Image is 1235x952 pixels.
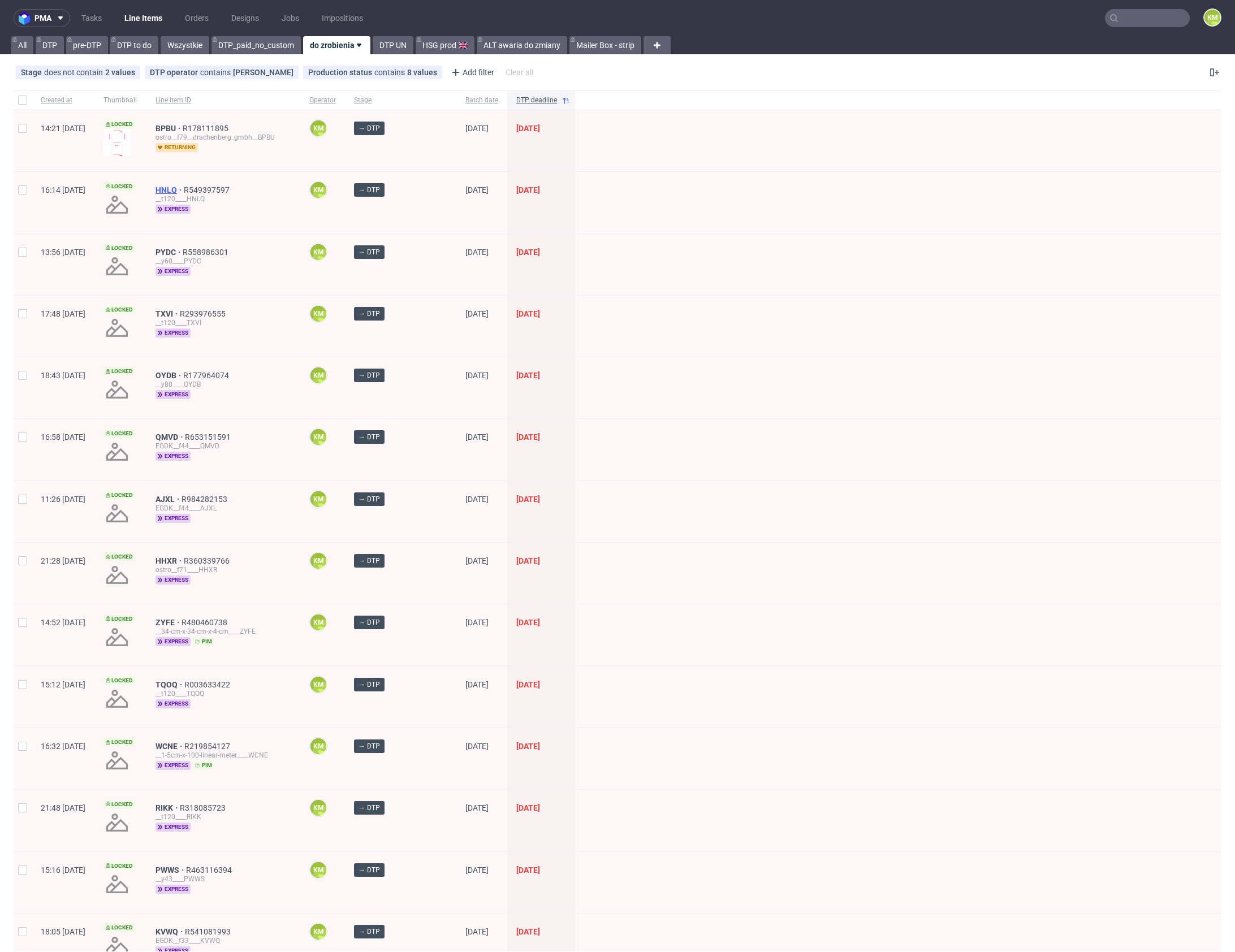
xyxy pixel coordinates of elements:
[465,866,489,875] span: [DATE]
[308,68,374,77] span: Production status
[465,124,489,133] span: [DATE]
[310,120,326,136] figcaption: KM
[34,14,51,22] span: pma
[354,96,447,105] span: Stage
[156,257,291,266] div: __y60____PYDC
[310,677,326,693] figcaption: KM
[44,68,105,77] span: does not contain
[359,494,380,504] span: → DTP
[156,812,291,821] div: __t120____RIKK
[359,185,380,195] span: → DTP
[184,185,232,194] a: R549397597
[156,689,291,698] div: __t120____TQOQ
[103,552,135,561] span: Locked
[156,575,191,585] span: express
[310,306,326,322] figcaption: KM
[359,370,380,380] span: → DTP
[150,68,200,77] span: DTP operator
[516,96,557,105] span: DTP deadline
[310,615,326,630] figcaption: KM
[156,504,291,513] div: EGDK__f44____AJXL
[103,615,135,624] span: Locked
[156,205,191,214] span: express
[465,248,489,257] span: [DATE]
[359,432,380,442] span: → DTP
[186,866,234,875] a: R463116394
[156,495,182,504] span: AJXL
[447,63,496,81] div: Add filter
[465,185,489,194] span: [DATE]
[182,495,230,504] span: R984282153
[465,309,489,318] span: [DATE]
[103,862,135,871] span: Locked
[103,191,131,218] img: no_design.png
[156,680,184,689] span: TQOQ
[185,432,233,442] a: R653151591
[41,680,85,689] span: 15:12 [DATE]
[233,68,293,77] div: [PERSON_NAME]
[103,438,131,465] img: no_design.png
[193,761,214,770] span: pim
[103,923,135,932] span: Locked
[315,9,370,27] a: Impositions
[516,927,540,936] span: [DATE]
[359,309,380,319] span: → DTP
[516,371,540,380] span: [DATE]
[180,309,228,318] a: R293976555
[41,371,85,380] span: 18:43 [DATE]
[156,328,191,337] span: express
[156,885,191,894] span: express
[193,637,214,646] span: pim
[183,124,231,133] a: R178111895
[41,96,85,105] span: Created at
[184,680,232,689] a: R003633422
[156,556,184,565] span: HHXR
[200,68,233,77] span: contains
[359,617,380,628] span: → DTP
[156,742,184,751] a: WCNE
[41,556,85,565] span: 21:28 [DATE]
[516,866,540,875] span: [DATE]
[156,96,291,105] span: Line item ID
[103,305,135,314] span: Locked
[183,371,231,380] span: R177964074
[118,9,169,27] a: Line Items
[103,809,131,836] img: no_design.png
[103,738,135,747] span: Locked
[110,36,158,54] a: DTP to do
[516,124,540,133] span: [DATE]
[359,803,380,813] span: → DTP
[156,452,191,461] span: express
[156,371,183,380] span: OYDB
[156,927,185,936] a: KVWQ
[275,9,306,27] a: Jobs
[310,924,326,940] figcaption: KM
[156,866,186,875] span: PWWS
[184,742,232,751] a: R219854127
[103,491,135,500] span: Locked
[156,936,291,945] div: EGDK__f33____KVWQ
[156,309,180,318] a: TXVI
[1204,10,1220,25] figcaption: KM
[516,248,540,257] span: [DATE]
[103,624,131,651] img: no_design.png
[156,761,191,770] span: express
[103,676,135,685] span: Locked
[465,742,489,751] span: [DATE]
[156,124,183,133] span: BPBU
[103,253,131,280] img: no_design.png
[516,185,540,194] span: [DATE]
[359,123,380,133] span: → DTP
[180,803,228,812] a: R318085723
[516,309,540,318] span: [DATE]
[374,68,407,77] span: contains
[41,309,85,318] span: 17:48 [DATE]
[41,124,85,133] span: 14:21 [DATE]
[103,182,135,191] span: Locked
